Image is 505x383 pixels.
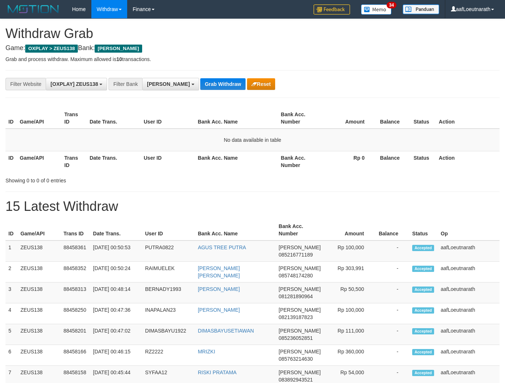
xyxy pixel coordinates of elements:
button: Reset [247,78,275,90]
button: [PERSON_NAME] [142,78,199,90]
span: [OXPLAY] ZEUS138 [50,81,98,87]
td: - [375,282,409,303]
td: 3 [5,282,18,303]
a: RISKI PRATAMA [198,369,236,375]
td: Rp 303,991 [324,262,375,282]
th: Trans ID [61,108,87,129]
h1: 15 Latest Withdraw [5,199,500,214]
span: Copy 081281890964 to clipboard [279,293,313,299]
div: Filter Bank [109,78,142,90]
td: [DATE] 00:50:24 [90,262,142,282]
span: OXPLAY > ZEUS138 [25,45,78,53]
span: [PERSON_NAME] [95,45,142,53]
th: User ID [141,151,195,172]
div: Filter Website [5,78,46,90]
th: Balance [376,151,411,172]
td: 88458201 [61,324,90,345]
td: INAPALAN23 [142,303,195,324]
span: Copy 085748174280 to clipboard [279,273,313,278]
td: - [375,262,409,282]
strong: 10 [116,56,122,62]
td: - [375,240,409,262]
th: Action [436,151,500,172]
td: [DATE] 00:46:15 [90,345,142,366]
th: ID [5,151,17,172]
td: RAIMUELEK [142,262,195,282]
td: - [375,345,409,366]
span: Accepted [412,287,434,293]
img: panduan.png [403,4,439,14]
img: Button%20Memo.svg [361,4,392,15]
td: 88458352 [61,262,90,282]
img: Feedback.jpg [314,4,350,15]
th: Bank Acc. Number [276,220,324,240]
th: ID [5,220,18,240]
span: Copy 085763214630 to clipboard [279,356,313,362]
button: Grab Withdraw [200,78,245,90]
span: Copy 083892943521 to clipboard [279,377,313,383]
td: [DATE] 00:47:02 [90,324,142,345]
td: RZ2222 [142,345,195,366]
span: [PERSON_NAME] [147,81,190,87]
a: AGUS TREE PUTRA [198,244,246,250]
td: 88458361 [61,240,90,262]
th: Status [409,220,438,240]
td: Rp 50,500 [324,282,375,303]
td: aafLoeutnarath [438,262,500,282]
span: Accepted [412,266,434,272]
span: [PERSON_NAME] [279,349,321,354]
td: [DATE] 00:50:53 [90,240,142,262]
span: [PERSON_NAME] [279,328,321,334]
span: [PERSON_NAME] [279,244,321,250]
th: Bank Acc. Name [195,108,278,129]
span: Copy 085236052851 to clipboard [279,335,313,341]
button: [OXPLAY] ZEUS138 [46,78,107,90]
th: Date Trans. [87,108,141,129]
th: Balance [375,220,409,240]
a: [PERSON_NAME] [198,286,240,292]
span: [PERSON_NAME] [279,286,321,292]
td: ZEUS138 [18,262,61,282]
td: aafLoeutnarath [438,240,500,262]
td: Rp 111,000 [324,324,375,345]
th: Bank Acc. Number [278,151,323,172]
td: aafLoeutnarath [438,282,500,303]
td: [DATE] 00:47:36 [90,303,142,324]
th: Date Trans. [87,151,141,172]
td: ZEUS138 [18,240,61,262]
h4: Game: Bank: [5,45,500,52]
td: Rp 100,000 [324,240,375,262]
td: No data available in table [5,129,500,151]
span: 34 [387,2,396,8]
th: Rp 0 [323,151,376,172]
th: Bank Acc. Name [195,220,276,240]
td: - [375,303,409,324]
td: 6 [5,345,18,366]
span: [PERSON_NAME] [279,265,321,271]
th: Amount [324,220,375,240]
a: MRIZKI [198,349,215,354]
span: Accepted [412,245,434,251]
td: ZEUS138 [18,345,61,366]
td: 88458250 [61,303,90,324]
th: Trans ID [61,151,87,172]
th: Amount [323,108,376,129]
td: aafLoeutnarath [438,345,500,366]
span: [PERSON_NAME] [279,369,321,375]
span: Accepted [412,370,434,376]
th: User ID [141,108,195,129]
img: MOTION_logo.png [5,4,61,15]
td: Rp 100,000 [324,303,375,324]
th: Game/API [18,220,61,240]
p: Grab and process withdraw. Maximum allowed is transactions. [5,56,500,63]
td: aafLoeutnarath [438,303,500,324]
th: ID [5,108,17,129]
th: Game/API [17,108,61,129]
th: Status [411,151,436,172]
td: ZEUS138 [18,282,61,303]
th: Game/API [17,151,61,172]
td: aafLoeutnarath [438,324,500,345]
td: 5 [5,324,18,345]
td: BERNADY1993 [142,282,195,303]
td: - [375,324,409,345]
